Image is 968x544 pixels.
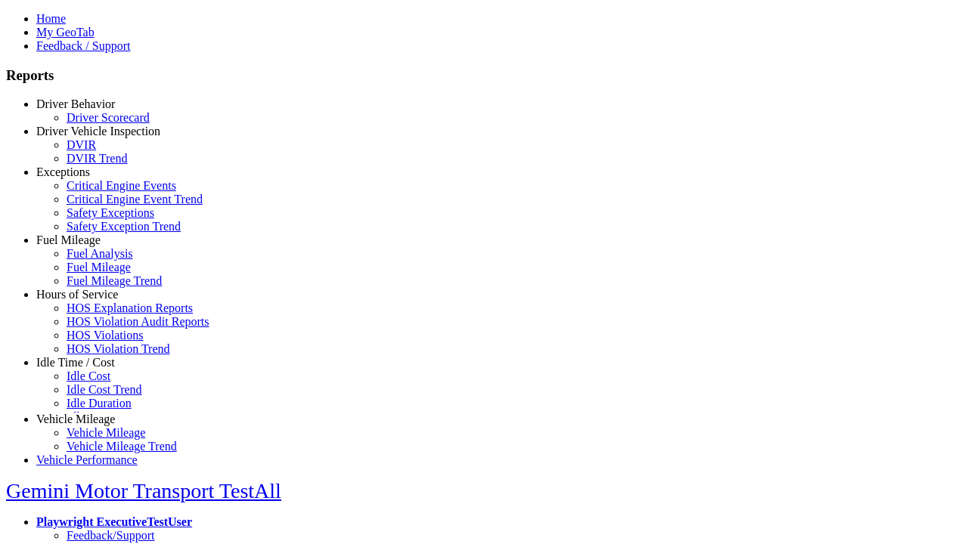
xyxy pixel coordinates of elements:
[36,356,115,369] a: Idle Time / Cost
[6,479,281,502] a: Gemini Motor Transport TestAll
[67,111,150,124] a: Driver Scorecard
[36,413,115,425] a: Vehicle Mileage
[6,67,962,84] h3: Reports
[67,397,132,410] a: Idle Duration
[67,426,145,439] a: Vehicle Mileage
[67,440,177,453] a: Vehicle Mileage Trend
[67,410,141,423] a: Idle Percentage
[36,125,160,138] a: Driver Vehicle Inspection
[67,274,162,287] a: Fuel Mileage Trend
[67,369,110,382] a: Idle Cost
[36,515,192,528] a: Playwright ExecutiveTestUser
[36,39,130,52] a: Feedback / Support
[36,97,115,110] a: Driver Behavior
[36,453,138,466] a: Vehicle Performance
[67,301,193,314] a: HOS Explanation Reports
[67,152,127,165] a: DVIR Trend
[67,529,154,542] a: Feedback/Support
[67,138,96,151] a: DVIR
[67,315,209,328] a: HOS Violation Audit Reports
[67,383,142,396] a: Idle Cost Trend
[67,261,131,274] a: Fuel Mileage
[67,179,176,192] a: Critical Engine Events
[67,220,181,233] a: Safety Exception Trend
[67,206,154,219] a: Safety Exceptions
[36,12,66,25] a: Home
[67,342,170,355] a: HOS Violation Trend
[36,165,90,178] a: Exceptions
[67,193,203,206] a: Critical Engine Event Trend
[67,247,133,260] a: Fuel Analysis
[36,233,101,246] a: Fuel Mileage
[36,26,95,39] a: My GeoTab
[67,329,143,342] a: HOS Violations
[36,288,118,301] a: Hours of Service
